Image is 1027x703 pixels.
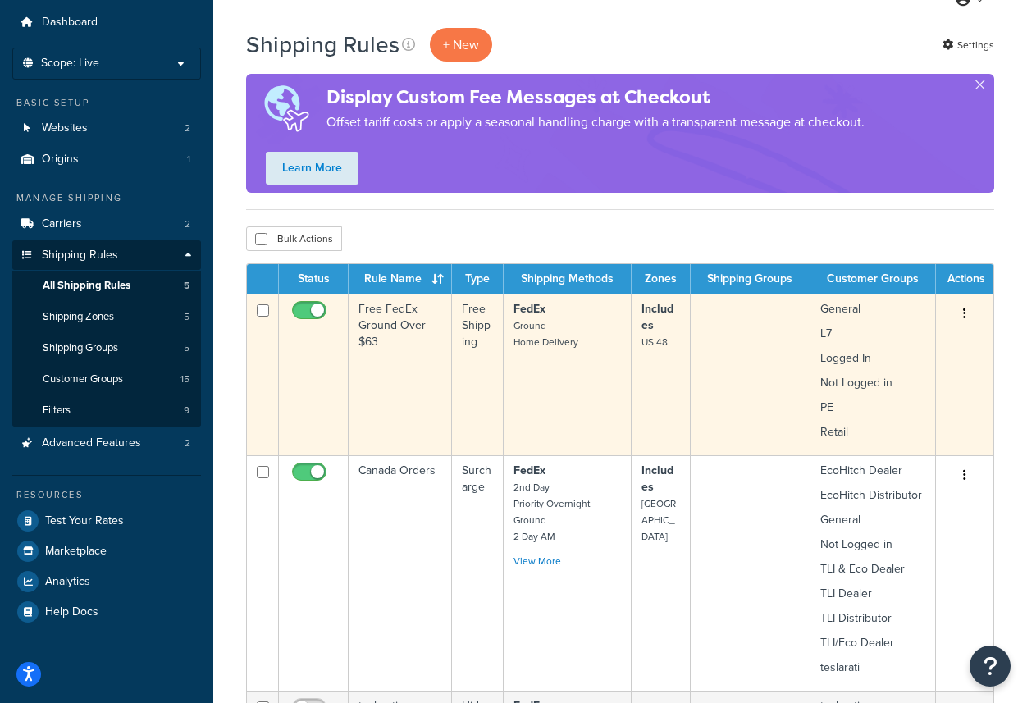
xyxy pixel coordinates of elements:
div: Resources [12,488,201,502]
span: Test Your Rates [45,514,124,528]
a: Origins 1 [12,144,201,175]
li: Shipping Groups [12,333,201,363]
span: Origins [42,153,79,167]
th: Zones [632,264,691,294]
p: Offset tariff costs or apply a seasonal handling charge with a transparent message at checkout. [326,111,865,134]
strong: Includes [641,300,673,334]
span: Help Docs [45,605,98,619]
p: EcoHitch Distributor [820,487,925,504]
a: Dashboard [12,7,201,38]
th: Shipping Methods [504,264,632,294]
p: Retail [820,424,925,441]
span: Websites [42,121,88,135]
small: [GEOGRAPHIC_DATA] [641,496,676,544]
a: Test Your Rates [12,506,201,536]
span: 15 [180,372,189,386]
span: Shipping Groups [43,341,118,355]
li: Customer Groups [12,364,201,395]
td: General [810,294,936,455]
p: Not Logged in [820,375,925,391]
td: Free FedEx Ground Over $63 [349,294,452,455]
strong: FedEx [513,300,545,317]
a: Shipping Rules [12,240,201,271]
img: duties-banner-06bc72dcb5fe05cb3f9472aba00be2ae8eb53ab6f0d8bb03d382ba314ac3c341.png [246,74,326,144]
h4: Display Custom Fee Messages at Checkout [326,84,865,111]
span: 1 [187,153,190,167]
button: Open Resource Center [970,646,1011,687]
li: Websites [12,113,201,144]
th: Customer Groups [810,264,936,294]
th: Actions [936,264,993,294]
p: L7 [820,326,925,342]
th: Type [452,264,503,294]
li: All Shipping Rules [12,271,201,301]
p: Logged In [820,350,925,367]
p: General [820,512,925,528]
li: Filters [12,395,201,426]
span: 9 [184,404,189,418]
button: Bulk Actions [246,226,342,251]
a: Shipping Groups 5 [12,333,201,363]
a: Carriers 2 [12,209,201,240]
a: Websites 2 [12,113,201,144]
span: 2 [185,217,190,231]
div: Manage Shipping [12,191,201,205]
span: Marketplace [45,545,107,559]
span: 5 [184,310,189,324]
p: teslarati [820,660,925,676]
a: Analytics [12,567,201,596]
span: Shipping Zones [43,310,114,324]
a: Shipping Zones 5 [12,302,201,332]
p: TLI Dealer [820,586,925,602]
span: Scope: Live [41,57,99,71]
a: All Shipping Rules 5 [12,271,201,301]
td: Free Shipping [452,294,503,455]
a: Settings [943,34,994,57]
th: Shipping Groups [691,264,810,294]
p: Not Logged in [820,536,925,553]
span: 2 [185,436,190,450]
span: All Shipping Rules [43,279,130,293]
li: Origins [12,144,201,175]
p: + New [430,28,492,62]
li: Shipping Zones [12,302,201,332]
span: 5 [184,279,189,293]
span: Advanced Features [42,436,141,450]
span: Shipping Rules [42,249,118,262]
span: Customer Groups [43,372,123,386]
span: Dashboard [42,16,98,30]
span: Carriers [42,217,82,231]
li: Shipping Rules [12,240,201,427]
strong: Includes [641,462,673,495]
small: 2nd Day Priority Overnight Ground 2 Day AM [513,480,590,544]
a: Help Docs [12,597,201,627]
a: View More [513,554,561,568]
a: Learn More [266,152,358,185]
li: Advanced Features [12,428,201,459]
p: PE [820,399,925,416]
a: Marketplace [12,536,201,566]
td: EcoHitch Dealer [810,455,936,691]
p: TLI/Eco Dealer [820,635,925,651]
strong: FedEx [513,462,545,479]
small: Ground Home Delivery [513,318,578,349]
a: Filters 9 [12,395,201,426]
span: Analytics [45,575,90,589]
p: TLI & Eco Dealer [820,561,925,577]
a: Customer Groups 15 [12,364,201,395]
span: Filters [43,404,71,418]
li: Carriers [12,209,201,240]
h1: Shipping Rules [246,29,399,61]
a: Advanced Features 2 [12,428,201,459]
p: TLI Distributor [820,610,925,627]
span: 2 [185,121,190,135]
small: US 48 [641,335,668,349]
th: Rule Name : activate to sort column ascending [349,264,452,294]
span: 5 [184,341,189,355]
div: Basic Setup [12,96,201,110]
